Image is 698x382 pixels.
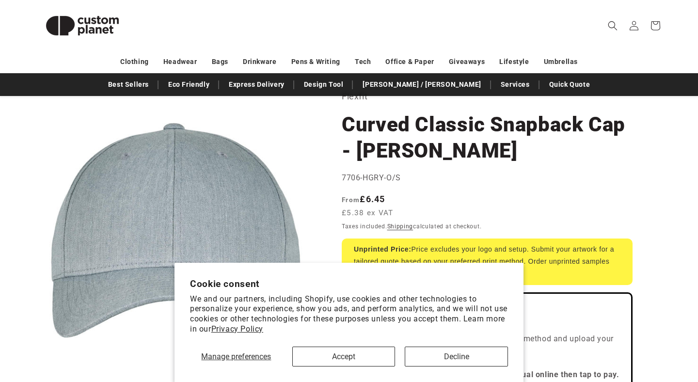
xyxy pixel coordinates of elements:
[299,76,349,93] a: Design Tool
[342,89,633,104] p: Flexfit
[103,76,154,93] a: Best Sellers
[212,53,228,70] a: Bags
[387,223,413,230] a: Shipping
[342,222,633,231] div: Taxes included. calculated at checkout.
[532,277,698,382] iframe: Chat Widget
[224,76,289,93] a: Express Delivery
[496,76,535,93] a: Services
[163,53,197,70] a: Headwear
[190,347,283,366] button: Manage preferences
[449,53,485,70] a: Giveaways
[190,278,508,289] h2: Cookie consent
[358,76,486,93] a: [PERSON_NAME] / [PERSON_NAME]
[342,207,394,219] span: £5.38 ex VAT
[34,4,131,48] img: Custom Planet
[163,76,214,93] a: Eco Friendly
[544,76,595,93] a: Quick Quote
[354,245,412,253] strong: Unprinted Price:
[602,15,623,36] summary: Search
[243,53,276,70] a: Drinkware
[342,194,385,204] strong: £6.45
[190,294,508,334] p: We and our partners, including Shopify, use cookies and other technologies to personalize your ex...
[405,347,508,366] button: Decline
[342,173,401,182] span: 7706-HGRY-O/S
[355,53,371,70] a: Tech
[201,352,271,361] span: Manage preferences
[292,347,396,366] button: Accept
[342,196,360,204] span: From
[342,239,633,285] div: Price excludes your logo and setup. Submit your artwork for a tailored quote based on your prefer...
[385,53,434,70] a: Office & Paper
[291,53,340,70] a: Pens & Writing
[120,53,149,70] a: Clothing
[544,53,578,70] a: Umbrellas
[342,111,633,164] h1: Curved Classic Snapback Cap - [PERSON_NAME]
[211,324,263,334] a: Privacy Policy
[34,89,317,372] media-gallery: Gallery Viewer
[499,53,529,70] a: Lifestyle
